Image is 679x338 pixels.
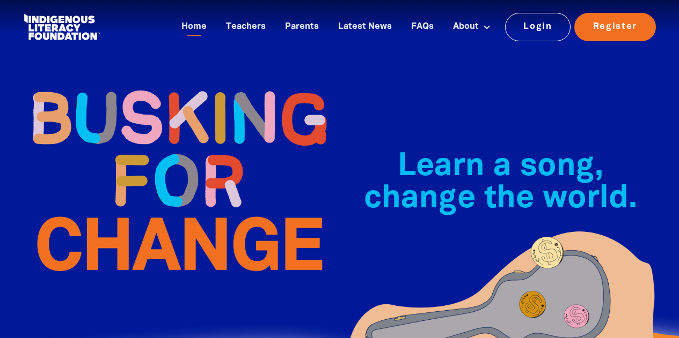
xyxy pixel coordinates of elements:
a: Login [505,13,571,41]
a: Teachers [220,18,272,36]
a: FAQs [405,18,440,36]
a: Parents [279,18,325,36]
span: Learn a song, change the world. [364,152,637,214]
a: Register [574,13,656,41]
a: About [447,18,497,36]
a: Latest News [332,18,398,36]
a: Home [175,18,213,36]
